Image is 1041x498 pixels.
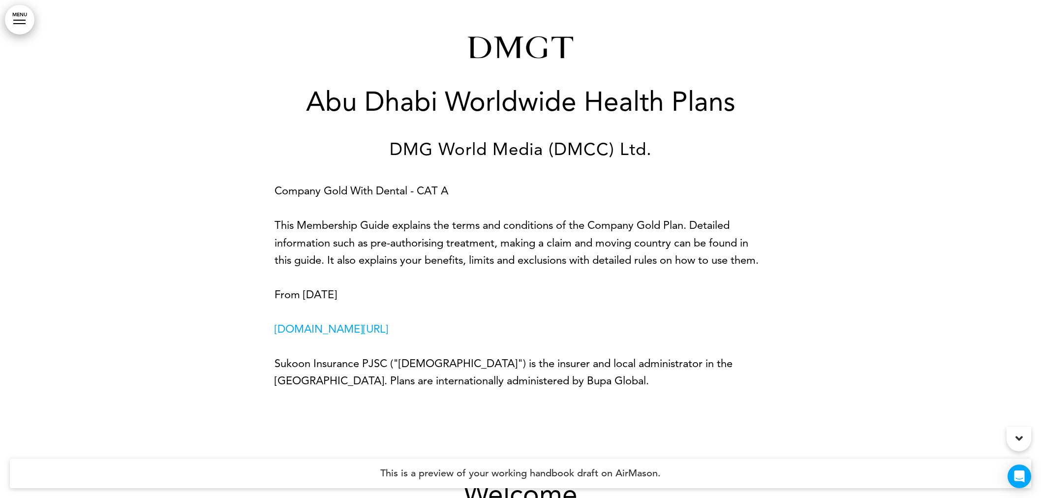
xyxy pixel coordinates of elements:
p: Company Gold With Dental - CAT A [275,182,766,199]
h4: DMG World Media (DMCC) Ltd. [275,140,766,157]
a: [DOMAIN_NAME][URL] [275,322,388,336]
p: This Membership Guide explains the terms and conditions of the Company Gold Plan. Detailed inform... [275,217,766,269]
a: MENU [5,5,34,34]
p: Sukoon Insurance PJSC ("[DEMOGRAPHIC_DATA]") is the insurer and local administrator in the [GEOGR... [275,355,766,389]
img: 1724330598301-1.png [468,36,573,59]
h4: This is a preview of your working handbook draft on AirMason. [10,459,1031,488]
h1: Abu Dhabi Worldwide Health Plans [275,88,766,115]
div: Open Intercom Messenger [1008,465,1031,488]
p: From [DATE] [275,286,766,303]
